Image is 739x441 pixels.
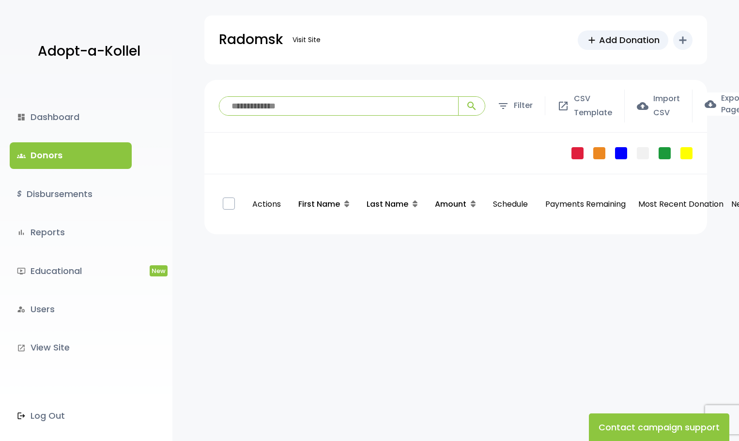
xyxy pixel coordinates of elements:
[247,188,286,221] p: Actions
[10,335,132,361] a: launchView Site
[488,188,533,221] p: Schedule
[219,28,283,52] p: Radomsk
[638,198,724,212] p: Most Recent Donation
[10,403,132,429] a: Log Out
[458,97,485,115] button: search
[435,198,466,210] span: Amount
[17,344,26,352] i: launch
[17,267,26,275] i: ondemand_video
[10,258,132,284] a: ondemand_videoEducationalNew
[673,30,693,50] button: add
[705,98,716,110] span: cloud_download
[17,152,26,160] span: groups
[637,100,648,112] span: cloud_upload
[10,181,132,207] a: $Disbursements
[10,104,132,130] a: dashboardDashboard
[367,198,408,210] span: Last Name
[514,99,533,113] span: Filter
[540,188,631,221] p: Payments Remaining
[653,92,680,120] span: Import CSV
[298,198,340,210] span: First Name
[589,413,729,441] button: Contact campaign support
[497,100,509,112] span: filter_list
[17,305,26,314] i: manage_accounts
[150,265,168,276] span: New
[38,39,140,63] p: Adopt-a-Kollel
[586,35,597,46] span: add
[677,34,689,46] i: add
[466,100,477,112] span: search
[578,30,668,50] a: addAdd Donation
[17,113,26,122] i: dashboard
[10,219,132,245] a: bar_chartReports
[288,30,325,49] a: Visit Site
[17,228,26,237] i: bar_chart
[599,33,660,46] span: Add Donation
[33,28,140,75] a: Adopt-a-Kollel
[17,187,22,201] i: $
[10,296,132,322] a: manage_accountsUsers
[574,92,612,120] span: CSV Template
[557,100,569,112] span: open_in_new
[10,142,132,168] a: groupsDonors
